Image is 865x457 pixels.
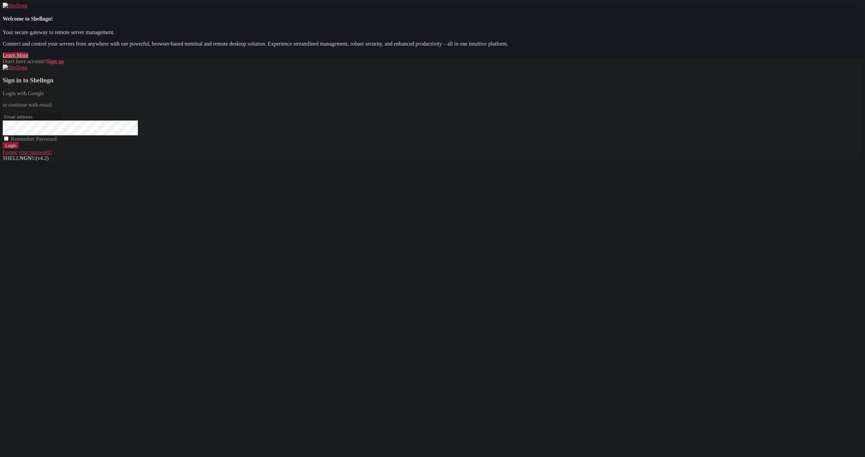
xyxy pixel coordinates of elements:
[3,52,28,58] a: Learn More
[3,113,63,120] input: Email address
[4,136,8,141] input: Remember Password
[20,155,32,161] b: NGN
[3,16,862,22] h4: Welcome to Shellngn!
[3,3,27,9] img: Shellngn
[11,136,57,142] span: Remember Password
[3,29,862,35] p: Your secure gateway to remote server management.
[3,41,862,47] p: Connect and control your servers from anywhere with our powerful, browser-based terminal and remo...
[36,155,49,161] span: 4.2.0
[3,58,862,64] div: Don't have account?
[3,77,862,84] h3: Sign in to Shellngn
[3,142,19,149] input: Login
[47,58,64,64] a: Sign up
[3,64,27,71] img: Shellngn
[3,155,49,161] span: SHELL ©
[3,102,862,108] p: or continue with email:
[3,90,44,96] a: Login with Google
[3,149,52,155] a: Forgot your password?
